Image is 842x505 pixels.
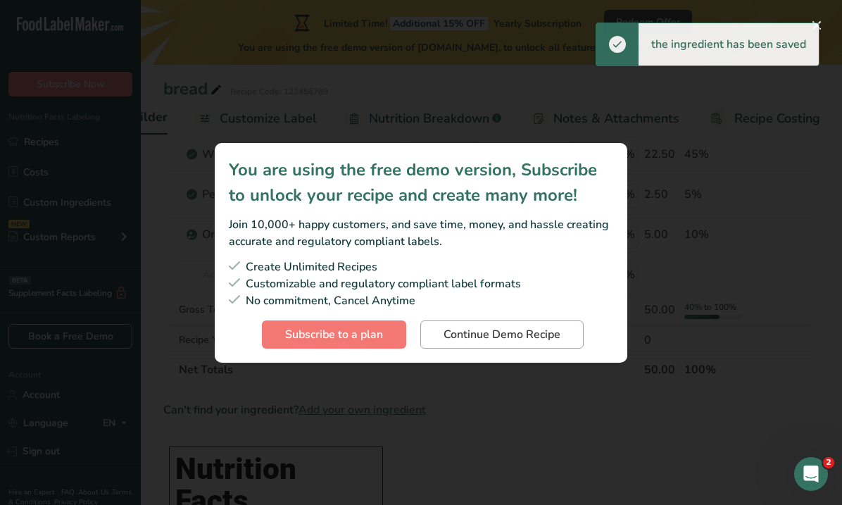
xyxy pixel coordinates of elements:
button: Continue Demo Recipe [420,320,584,349]
span: Continue Demo Recipe [444,326,560,343]
iframe: Intercom live chat [794,457,828,491]
span: Subscribe to a plan [285,326,383,343]
div: Join 10,000+ happy customers, and save time, money, and hassle creating accurate and regulatory c... [229,216,613,250]
div: No commitment, Cancel Anytime [229,292,613,309]
div: the ingredient has been saved [639,23,819,66]
span: 2 [823,457,834,468]
button: Subscribe to a plan [262,320,406,349]
div: You are using the free demo version, Subscribe to unlock your recipe and create many more! [229,157,613,208]
div: Customizable and regulatory compliant label formats [229,275,613,292]
div: Create Unlimited Recipes [229,258,613,275]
